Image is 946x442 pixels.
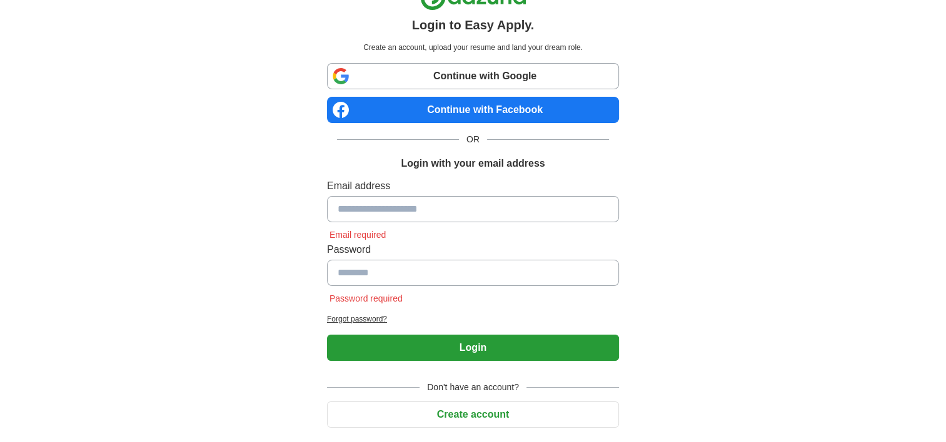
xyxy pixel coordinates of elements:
span: Email required [327,230,388,240]
a: Forgot password? [327,313,619,325]
button: Create account [327,401,619,428]
p: Create an account, upload your resume and land your dream role. [330,42,616,53]
button: Login [327,335,619,361]
a: Continue with Google [327,63,619,89]
span: Don't have an account? [420,381,526,394]
a: Continue with Facebook [327,97,619,123]
span: OR [459,133,487,146]
span: Password required [327,293,405,303]
label: Email address [327,179,619,194]
a: Create account [327,409,619,420]
h1: Login to Easy Apply. [412,16,535,34]
label: Password [327,242,619,257]
h1: Login with your email address [401,156,545,171]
